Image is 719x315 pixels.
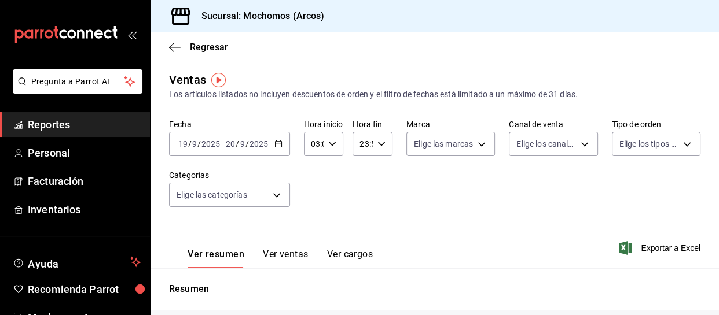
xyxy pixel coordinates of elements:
[211,73,226,87] img: Tooltip marker
[169,282,700,296] p: Resumen
[31,76,124,88] span: Pregunta a Parrot AI
[249,139,269,149] input: ----
[263,249,309,268] button: Ver ventas
[28,173,141,189] span: Facturación
[169,42,228,53] button: Regresar
[197,139,201,149] span: /
[619,138,679,150] span: Elige los tipos de orden
[406,120,495,128] label: Marca
[225,139,236,149] input: --
[13,69,142,94] button: Pregunta a Parrot AI
[414,138,473,150] span: Elige las marcas
[509,120,597,128] label: Canal de venta
[192,139,197,149] input: --
[201,139,221,149] input: ----
[28,117,141,132] span: Reportes
[169,120,290,128] label: Fecha
[612,120,700,128] label: Tipo de orden
[127,30,137,39] button: open_drawer_menu
[28,281,141,297] span: Recomienda Parrot
[236,139,239,149] span: /
[621,241,700,255] button: Exportar a Excel
[28,255,126,269] span: Ayuda
[188,139,192,149] span: /
[353,120,392,128] label: Hora fin
[516,138,576,150] span: Elige los canales de venta
[188,249,373,268] div: navigation tabs
[28,202,141,217] span: Inventarios
[169,171,290,179] label: Categorías
[177,189,247,201] span: Elige las categorías
[8,84,142,96] a: Pregunta a Parrot AI
[222,139,224,149] span: -
[169,71,206,88] div: Ventas
[190,42,228,53] span: Regresar
[28,145,141,161] span: Personal
[192,9,324,23] h3: Sucursal: Mochomos (Arcos)
[240,139,245,149] input: --
[188,249,244,268] button: Ver resumen
[304,120,344,128] label: Hora inicio
[178,139,188,149] input: --
[327,249,373,268] button: Ver cargos
[169,88,700,101] div: Los artículos listados no incluyen descuentos de orden y el filtro de fechas está limitado a un m...
[245,139,249,149] span: /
